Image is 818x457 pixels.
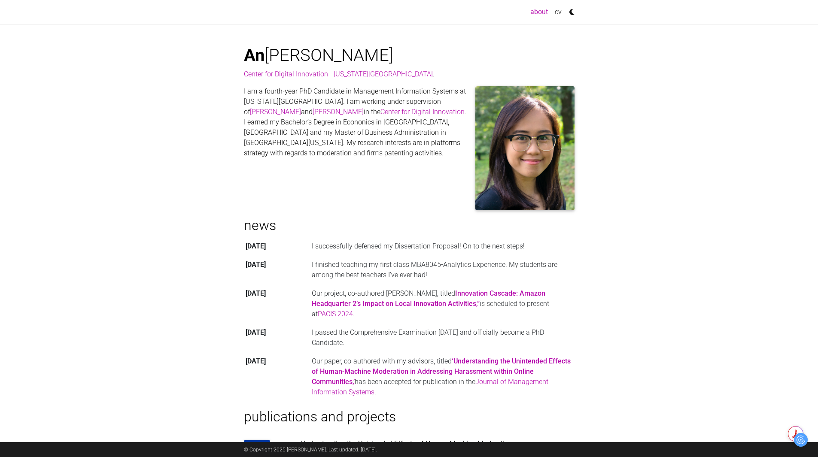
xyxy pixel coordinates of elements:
[312,357,571,386] a: ‘Understanding the Unintended Effects of Human-Machine Moderation in Addressing Harassment within...
[310,352,575,402] td: Our paper, co-authored with my advisors, titled has been accepted for publication in the .
[475,86,575,210] img: prof_pic.jpg
[244,409,396,425] a: publications and projects
[313,108,364,116] a: [PERSON_NAME]
[244,237,310,255] th: [DATE]
[244,255,310,284] th: [DATE]
[310,237,575,255] td: I successfully defensed my Dissertation Proposal! On to the next steps!
[244,70,433,78] a: Center for Digital Innovation - [US_STATE][GEOGRAPHIC_DATA]
[250,108,301,116] a: [PERSON_NAME]
[310,255,575,284] td: I finished teaching my first class MBA8045-Analytics Experience. My students are among the best t...
[318,310,353,318] a: PACIS 2024
[244,284,310,324] th: [DATE]
[551,3,565,21] a: cv
[244,324,310,352] th: [DATE]
[244,86,575,158] p: I am a fourth-year PhD Candidate in Management Information Systems at [US_STATE][GEOGRAPHIC_DATA]...
[244,352,310,402] th: [DATE]
[244,45,575,66] h1: [PERSON_NAME]
[527,3,551,21] a: about
[244,69,575,79] p: .
[380,108,465,116] a: Center for Digital Innovation
[310,324,575,352] td: I passed the Comprehensive Examination [DATE] and officially become a PhD Candidate.
[237,442,581,457] div: © Copyright 2025 [PERSON_NAME]. Last updated: [DATE].
[251,441,263,447] a: JMIS
[244,217,276,233] a: news
[244,45,265,65] span: An
[310,284,575,324] td: Our project, co-authored [PERSON_NAME], titled is scheduled to present at .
